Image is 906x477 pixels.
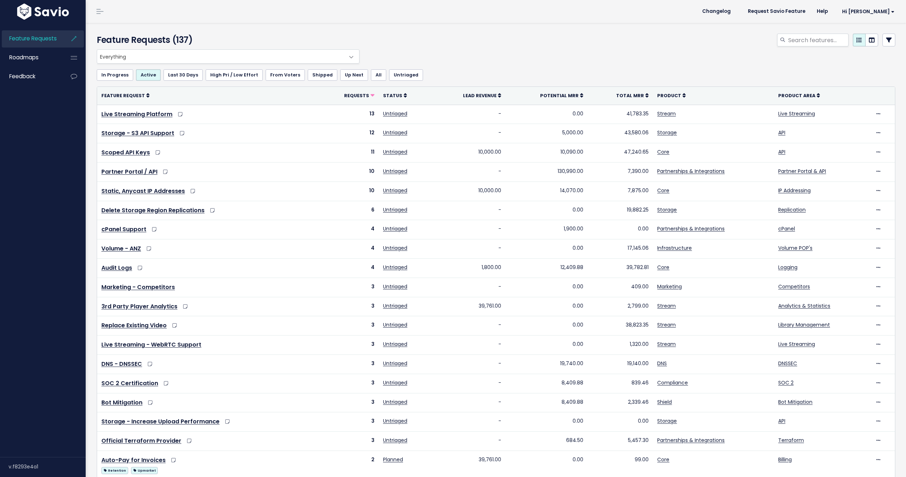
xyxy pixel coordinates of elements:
[431,105,505,124] td: -
[431,182,505,201] td: 10,000.00
[431,239,505,259] td: -
[588,432,653,451] td: 5,457.30
[101,467,128,474] span: Retention
[505,143,588,163] td: 10,090.00
[505,316,588,336] td: 0.00
[101,225,146,233] a: cPanel Support
[136,69,161,81] a: Active
[340,69,368,81] a: Up Next
[505,393,588,412] td: 8,409.88
[383,283,407,290] a: Untriaged
[588,316,653,336] td: 38,823.35
[206,69,263,81] a: High Pri / Low Effort
[101,92,150,99] a: Feature Request
[383,187,407,194] a: Untriaged
[778,417,785,424] a: API
[505,297,588,316] td: 0.00
[505,432,588,451] td: 684.50
[2,68,59,85] a: Feedback
[778,93,815,99] span: Product Area
[317,393,379,412] td: 3
[505,336,588,355] td: 0.00
[308,69,337,81] a: Shipped
[657,129,677,136] a: Storage
[657,264,669,271] a: Core
[317,374,379,393] td: 3
[431,143,505,163] td: 10,000.00
[657,244,692,252] a: Infrastructure
[317,220,379,239] td: 4
[778,264,797,271] a: Logging
[97,50,345,63] span: Everything
[657,341,676,348] a: Stream
[266,69,305,81] a: From Voters
[383,129,407,136] a: Untriaged
[317,432,379,451] td: 3
[657,225,725,232] a: Partnerships & Integrations
[101,93,145,99] span: Feature Request
[540,92,583,99] a: Potential MRR
[778,456,792,463] a: Billing
[657,321,676,328] a: Stream
[383,417,407,424] a: Untriaged
[505,374,588,393] td: 8,409.88
[778,129,785,136] a: API
[317,336,379,355] td: 3
[702,9,731,14] span: Changelog
[657,379,688,386] a: Compliance
[383,148,407,155] a: Untriaged
[505,220,588,239] td: 1,900.00
[383,225,407,232] a: Untriaged
[383,360,407,367] a: Untriaged
[9,35,57,42] span: Feature Requests
[778,148,785,155] a: API
[101,321,167,329] a: Replace Existing Video
[101,168,157,176] a: Partner Portal / API
[778,321,830,328] a: Library Management
[383,168,407,175] a: Untriaged
[657,148,669,155] a: Core
[163,69,203,81] a: Last 30 Days
[101,244,141,253] a: Volume - ANZ
[9,73,35,80] span: Feedback
[505,278,588,297] td: 0.00
[657,283,682,290] a: Marketing
[431,278,505,297] td: -
[778,225,795,232] a: cPanel
[778,283,810,290] a: Competitors
[101,437,181,445] a: Official Terraform Provider
[383,244,407,252] a: Untriaged
[588,143,653,163] td: 47,240.65
[431,124,505,143] td: -
[317,239,379,259] td: 4
[101,456,166,464] a: Auto-Pay for Invoices
[657,92,686,99] a: Product
[383,456,403,463] a: Planned
[505,239,588,259] td: 0.00
[778,360,797,367] a: DNSSEC
[317,258,379,278] td: 4
[657,417,677,424] a: Storage
[811,6,834,17] a: Help
[389,69,423,81] a: Untriaged
[588,182,653,201] td: 7,875.00
[657,187,669,194] a: Core
[505,258,588,278] td: 12,409.88
[344,93,369,99] span: Requests
[588,354,653,374] td: 19,140.00
[431,201,505,220] td: -
[742,6,811,17] a: Request Savio Feature
[505,162,588,182] td: 130,990.00
[101,129,174,137] a: Storage - S3 API Support
[383,379,407,386] a: Untriaged
[588,412,653,432] td: 0.00
[778,187,811,194] a: IP Addressing
[616,92,649,99] a: Total MRR
[505,412,588,432] td: 0.00
[505,105,588,124] td: 0.00
[101,417,220,426] a: Storage - Increase Upload Performance
[101,341,201,349] a: Live Streaming - WebRTC Support
[657,206,677,213] a: Storage
[371,69,386,81] a: All
[317,316,379,336] td: 3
